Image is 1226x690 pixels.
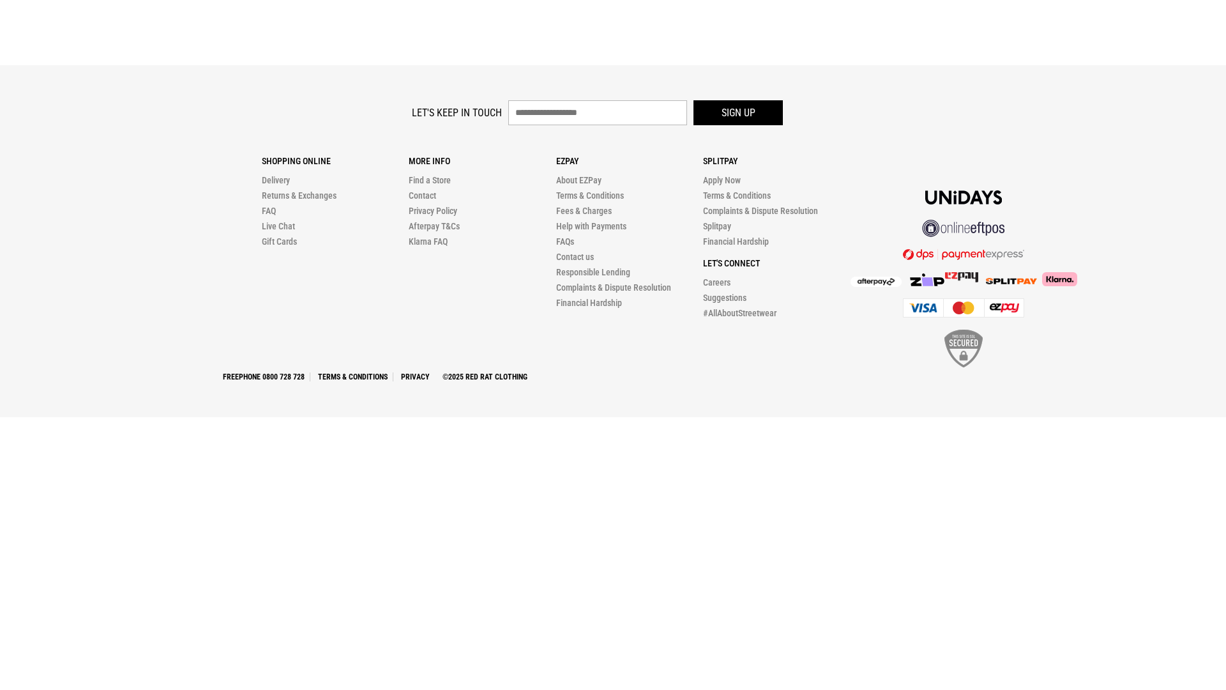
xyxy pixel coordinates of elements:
a: Terms & Conditions [313,372,393,381]
a: Apply Now [703,175,741,185]
a: Suggestions [703,293,746,303]
img: Splitpay [945,272,978,282]
img: Zip [909,273,945,286]
a: Terms & Conditions [556,190,624,201]
a: Afterpay T&Cs [409,221,460,231]
label: Let's keep in touch [412,107,502,119]
p: Ezpay [556,156,703,166]
button: Sign up [693,100,783,125]
a: Privacy Policy [409,206,457,216]
p: Shopping Online [262,156,409,166]
a: Freephone 0800 728 728 [218,372,310,381]
p: Let's Connect [703,258,850,268]
img: Splitpay [986,278,1037,284]
a: Find a Store [409,175,451,185]
a: About EZPay [556,175,602,185]
a: Delivery [262,175,290,185]
a: FAQ [262,206,276,216]
a: Gift Cards [262,236,297,247]
a: Live Chat [262,221,295,231]
a: Contact us [556,252,594,262]
p: More Info [409,156,556,166]
p: Splitpay [703,156,850,166]
a: Responsible Lending [556,267,630,277]
a: Complaints & Dispute Resolution [703,206,818,216]
a: Financial Hardship [703,236,769,247]
a: FAQs [556,236,574,247]
a: #AllAboutStreetwear [703,308,776,318]
img: Klarna [1037,272,1077,286]
a: Terms & Conditions [703,190,771,201]
a: Complaints & Dispute Resolution [556,282,671,293]
img: SSL [944,330,983,367]
img: DPS [903,249,1024,260]
a: Careers [703,277,730,287]
a: Privacy [396,372,435,381]
a: Fees & Charges [556,206,612,216]
img: online eftpos [922,220,1005,237]
a: Returns & Exchanges [262,190,337,201]
img: Unidays [925,190,1002,204]
a: Klarna FAQ [409,236,448,247]
a: Splitpay [703,221,731,231]
a: Help with Payments [556,221,626,231]
img: Cards [903,298,1024,318]
a: ©2025 Red Rat Clothing [437,372,533,381]
img: Afterpay [851,277,902,287]
a: Contact [409,190,436,201]
a: Financial Hardship [556,298,622,308]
